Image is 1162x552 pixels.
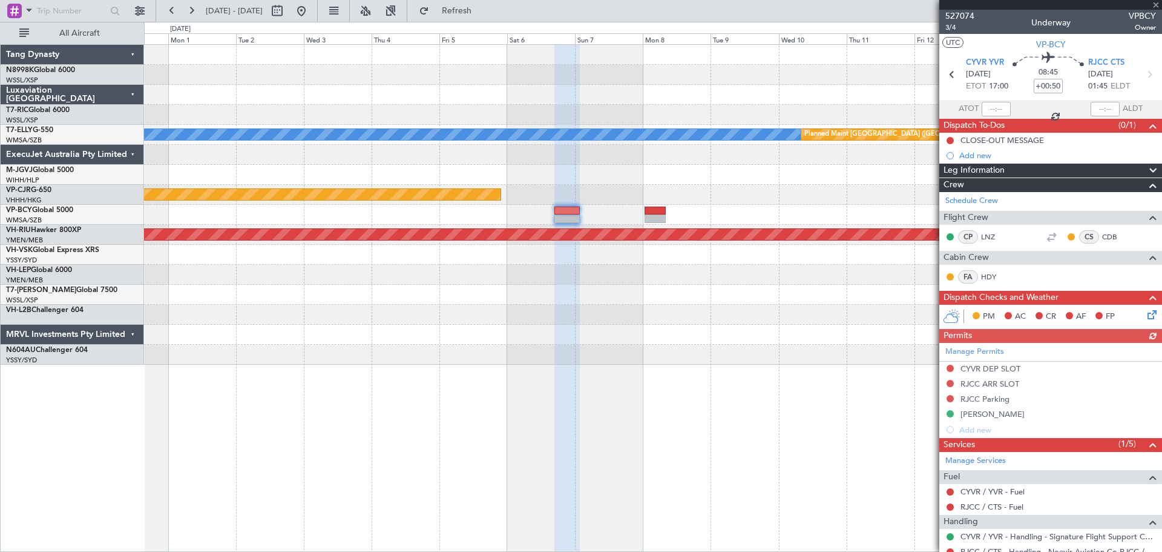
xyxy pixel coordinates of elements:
div: Sun 7 [575,33,643,44]
span: [DATE] - [DATE] [206,5,263,16]
a: T7-RICGlobal 6000 [6,107,70,114]
span: RJCC CTS [1088,57,1124,69]
div: Sat 6 [507,33,575,44]
span: 527074 [945,10,974,22]
span: Dispatch Checks and Weather [944,291,1059,305]
span: Flight Crew [944,211,988,225]
a: WMSA/SZB [6,216,42,225]
a: YMEN/MEB [6,276,43,285]
span: ATOT [959,103,979,115]
a: VH-L2BChallenger 604 [6,307,84,314]
span: VH-VSK [6,247,33,254]
span: ETOT [966,81,986,93]
a: N8998KGlobal 6000 [6,67,75,74]
div: Tue 9 [711,33,778,44]
div: Thu 11 [847,33,914,44]
a: VP-CJRG-650 [6,187,51,194]
button: UTC [942,37,963,48]
a: CDB [1102,231,1129,242]
span: PM [983,311,995,323]
span: 08:45 [1039,67,1058,79]
a: Manage Services [945,455,1006,467]
a: VP-BCYGlobal 5000 [6,207,73,214]
a: VHHH/HKG [6,196,42,205]
span: 3/4 [945,22,974,33]
span: AC [1015,311,1026,323]
a: CYVR / YVR - Handling - Signature Flight Support CYVR / YVR [960,531,1156,542]
span: AF [1076,311,1086,323]
span: 17:00 [989,81,1008,93]
span: T7-ELLY [6,127,33,134]
a: YSSY/SYD [6,256,37,265]
div: CP [958,230,978,244]
span: T7-RIC [6,107,28,114]
div: Fri 5 [439,33,507,44]
a: T7-ELLYG-550 [6,127,53,134]
div: CS [1079,230,1099,244]
a: YMEN/MEB [6,236,43,245]
a: LNZ [981,231,1008,242]
span: (0/1) [1118,119,1136,131]
a: YSSY/SYD [6,356,37,365]
div: Thu 4 [372,33,439,44]
span: [DATE] [1088,68,1113,81]
div: Mon 1 [168,33,236,44]
span: Refresh [432,7,482,15]
span: CYVR YVR [966,57,1004,69]
div: Planned Maint [GEOGRAPHIC_DATA] ([GEOGRAPHIC_DATA] Intl) [804,125,1006,144]
a: WSSL/XSP [6,116,38,125]
a: M-JGVJGlobal 5000 [6,167,74,174]
span: 01:45 [1088,81,1108,93]
span: VP-CJR [6,187,31,194]
a: WSSL/XSP [6,296,38,305]
span: N604AU [6,347,36,354]
a: RJCC / CTS - Fuel [960,502,1023,512]
span: Fuel [944,470,960,484]
div: FA [958,270,978,284]
span: [DATE] [966,68,991,81]
span: N8998K [6,67,34,74]
span: VP-BCY [1036,38,1066,51]
a: WMSA/SZB [6,136,42,145]
a: WSSL/XSP [6,76,38,85]
span: VH-RIU [6,227,31,234]
a: VH-LEPGlobal 6000 [6,267,72,274]
div: [DATE] [170,24,191,35]
div: Fri 12 [914,33,982,44]
a: N604AUChallenger 604 [6,347,88,354]
span: M-JGVJ [6,167,33,174]
span: FP [1106,311,1115,323]
div: Tue 2 [236,33,304,44]
span: Dispatch To-Dos [944,119,1005,133]
span: ELDT [1111,81,1130,93]
a: WIHH/HLP [6,176,39,185]
span: (1/5) [1118,437,1136,450]
span: Cabin Crew [944,251,989,265]
span: Handling [944,515,978,529]
div: Wed 10 [779,33,847,44]
a: Schedule Crew [945,195,998,207]
span: CR [1046,311,1056,323]
span: VH-LEP [6,267,31,274]
span: Leg Information [944,164,1005,178]
a: HDY [981,271,1008,282]
span: Owner [1129,22,1156,33]
span: VPBCY [1129,10,1156,22]
div: Underway [1031,16,1071,29]
span: Services [944,438,975,452]
span: VH-L2B [6,307,31,314]
div: Mon 8 [643,33,711,44]
a: T7-[PERSON_NAME]Global 7500 [6,287,117,294]
span: VP-BCY [6,207,32,214]
div: Wed 3 [304,33,372,44]
span: ALDT [1123,103,1143,115]
div: Add new [959,150,1156,161]
a: VH-RIUHawker 800XP [6,227,81,234]
div: CLOSE-OUT MESSAGE [960,135,1044,145]
span: T7-[PERSON_NAME] [6,287,76,294]
a: VH-VSKGlobal Express XRS [6,247,99,254]
a: CYVR / YVR - Fuel [960,487,1025,497]
input: Trip Number [37,2,107,20]
span: All Aircraft [31,29,128,38]
button: All Aircraft [13,24,131,43]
